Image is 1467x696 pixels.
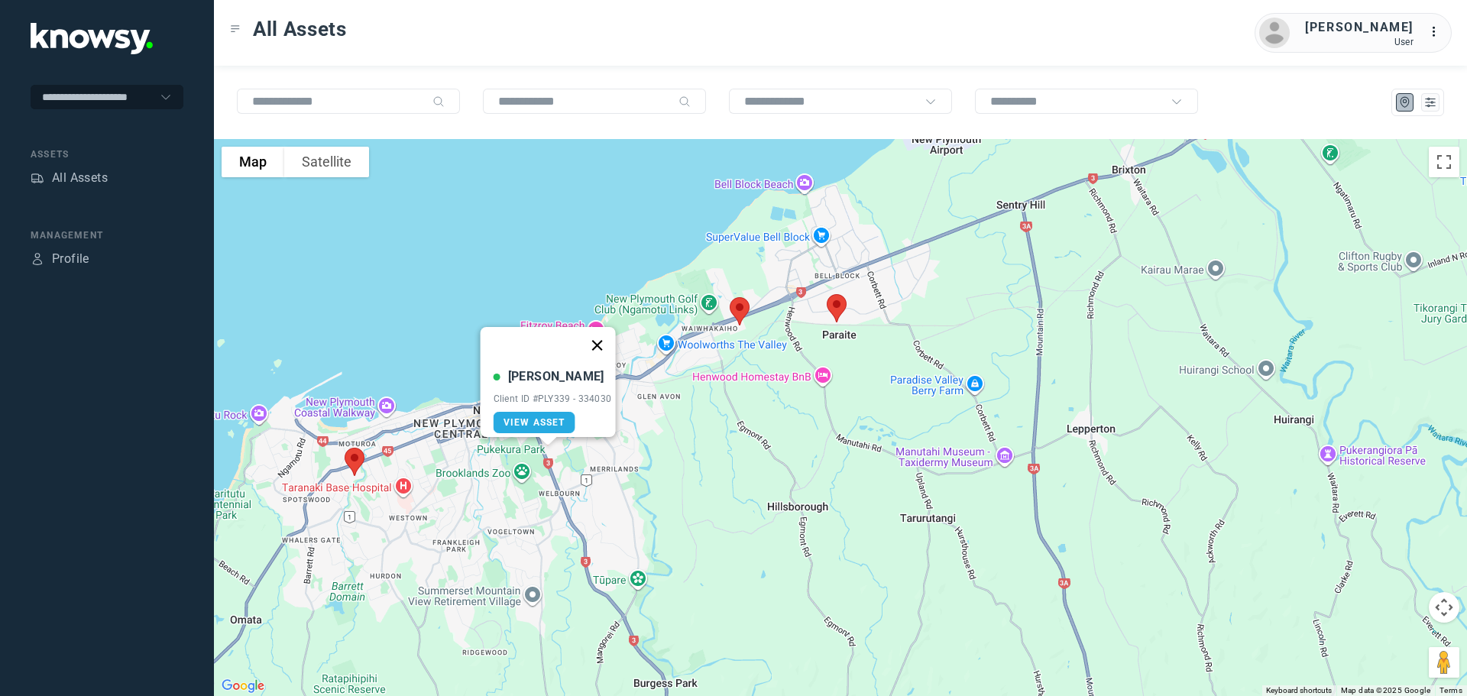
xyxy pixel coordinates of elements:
[1429,592,1459,623] button: Map camera controls
[494,412,575,433] a: View Asset
[31,147,183,161] div: Assets
[578,327,615,364] button: Close
[31,252,44,266] div: Profile
[1430,26,1445,37] tspan: ...
[1398,95,1412,109] div: Map
[284,147,369,177] button: Show satellite imagery
[1439,686,1462,694] a: Terms (opens in new tab)
[1259,18,1290,48] img: avatar.png
[1305,37,1414,47] div: User
[31,169,108,187] a: AssetsAll Assets
[1429,23,1447,44] div: :
[222,147,284,177] button: Show street map
[1423,95,1437,109] div: List
[218,676,268,696] a: Open this area in Google Maps (opens a new window)
[508,367,604,386] div: [PERSON_NAME]
[494,393,612,404] div: Client ID #PLY339 - 334030
[31,250,89,268] a: ProfileProfile
[432,95,445,108] div: Search
[1305,18,1414,37] div: [PERSON_NAME]
[504,417,565,428] span: View Asset
[52,250,89,268] div: Profile
[253,15,347,43] span: All Assets
[230,24,241,34] div: Toggle Menu
[678,95,691,108] div: Search
[31,23,153,54] img: Application Logo
[52,169,108,187] div: All Assets
[1266,685,1332,696] button: Keyboard shortcuts
[1341,686,1430,694] span: Map data ©2025 Google
[218,676,268,696] img: Google
[1429,147,1459,177] button: Toggle fullscreen view
[1429,647,1459,678] button: Drag Pegman onto the map to open Street View
[31,228,183,242] div: Management
[1429,23,1447,41] div: :
[31,171,44,185] div: Assets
